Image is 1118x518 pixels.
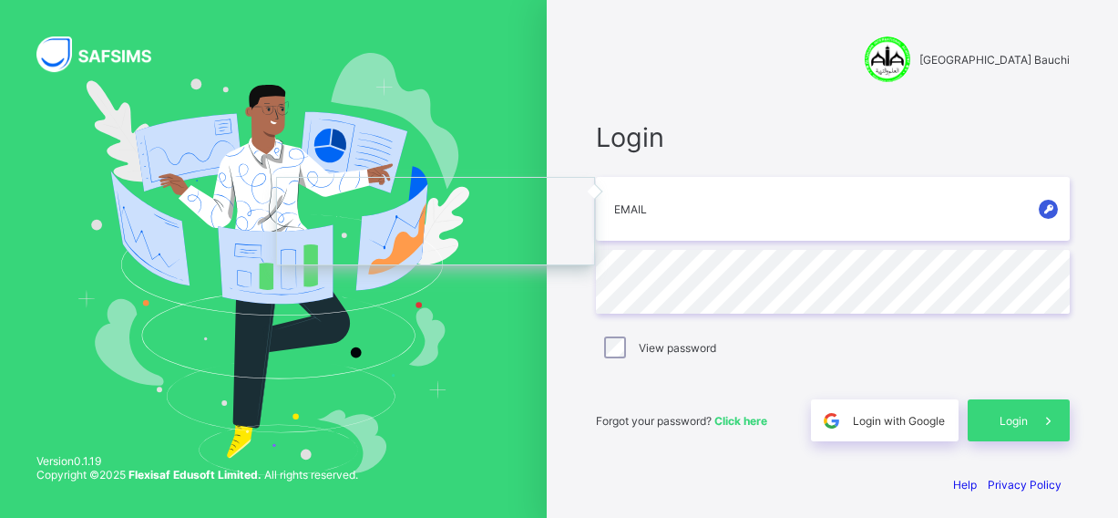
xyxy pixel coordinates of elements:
img: SAFSIMS Logo [36,36,173,72]
img: Hero Image [77,53,470,475]
strong: Flexisaf Edusoft Limited. [128,468,262,482]
img: google.396cfc9801f0270233282035f929180a.svg [821,410,842,431]
label: View password [639,341,716,355]
span: Copyright © 2025 All rights reserved. [36,468,358,482]
a: Privacy Policy [988,478,1062,492]
span: Login with Google [853,414,945,428]
span: Login [596,121,1070,153]
span: Forgot your password? [596,414,767,428]
multipassword: MultiPassword [1039,200,1058,219]
a: Click here [714,414,767,428]
a: Help [953,478,977,492]
span: Login [1000,414,1028,428]
span: Version 0.1.19 [36,454,358,468]
span: [GEOGRAPHIC_DATA] Bauchi [919,53,1070,67]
